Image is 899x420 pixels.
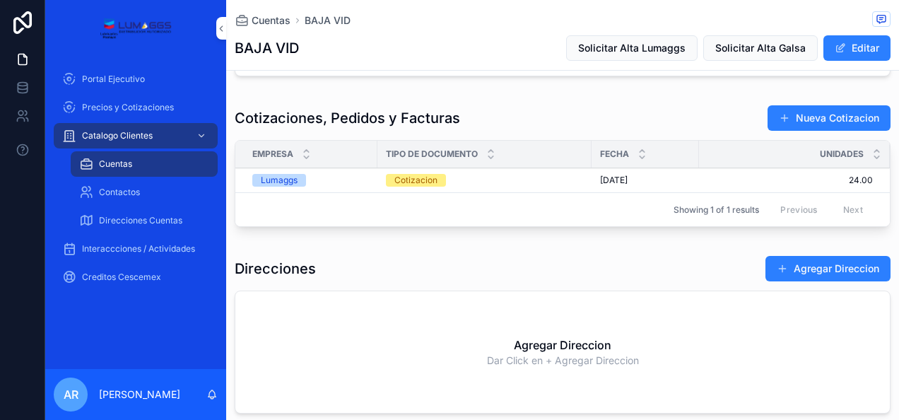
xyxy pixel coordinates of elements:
button: Solicitar Alta Galsa [703,35,818,61]
a: [DATE] [600,175,691,186]
a: Direcciones Cuentas [71,208,218,233]
span: Solicitar Alta Lumaggs [578,41,686,55]
button: Solicitar Alta Lumaggs [566,35,698,61]
button: Editar [823,35,891,61]
span: Fecha [600,148,629,160]
a: Creditos Cescemex [54,264,218,290]
span: AR [64,386,78,403]
a: 24.00 [699,175,873,186]
a: Contactos [71,180,218,205]
span: Interaccciones / Actividades [82,243,195,255]
span: Precios y Cotizaciones [82,102,174,113]
span: Solicitar Alta Galsa [715,41,806,55]
span: [DATE] [600,175,628,186]
span: Dar Click en + Agregar Direccion [487,354,639,368]
span: Cuentas [252,13,290,28]
div: scrollable content [45,57,226,308]
a: BAJA VID [305,13,351,28]
button: Nueva Cotizacion [768,105,891,131]
h1: BAJA VID [235,38,299,58]
span: Direcciones Cuentas [99,215,182,226]
span: Unidades [820,148,864,160]
p: [PERSON_NAME] [99,387,180,402]
img: App logo [100,17,171,40]
a: Catalogo Clientes [54,123,218,148]
span: Portal Ejecutivo [82,74,145,85]
a: Cuentas [235,13,290,28]
button: Agregar Direccion [765,256,891,281]
div: Lumaggs [261,174,298,187]
a: Cuentas [71,151,218,177]
h1: Direcciones [235,259,316,279]
a: Interaccciones / Actividades [54,236,218,262]
span: Tipo de Documento [386,148,478,160]
span: Catalogo Clientes [82,130,153,141]
a: Portal Ejecutivo [54,66,218,92]
span: Empresa [252,148,293,160]
a: Cotizacion [386,174,583,187]
span: Cuentas [99,158,132,170]
a: Precios y Cotizaciones [54,95,218,120]
a: Lumaggs [252,174,369,187]
div: Cotizacion [394,174,437,187]
span: Contactos [99,187,140,198]
h2: Agregar Direccion [514,337,611,354]
h1: Cotizaciones, Pedidos y Facturas [235,108,460,128]
span: Showing 1 of 1 results [674,204,759,216]
span: Creditos Cescemex [82,272,161,283]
